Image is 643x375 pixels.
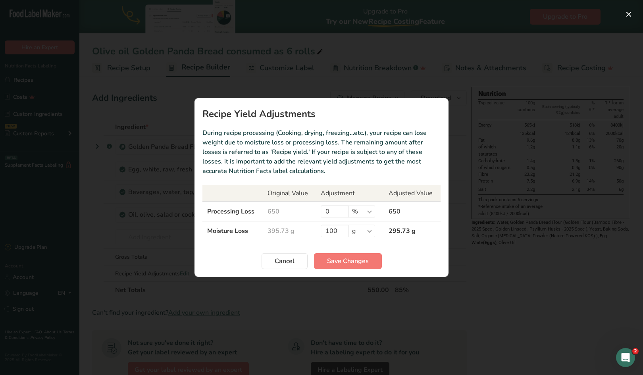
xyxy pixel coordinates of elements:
th: Adjustment [316,185,384,202]
td: Moisture Loss [202,221,263,241]
td: 395.73 g [263,221,316,241]
iframe: Intercom live chat [616,348,635,367]
td: Processing Loss [202,202,263,221]
span: Cancel [275,256,295,266]
p: During recipe processing (Cooking, drying, freezing…etc.), your recipe can lose weight due to moi... [202,128,441,176]
span: Save Changes [327,256,369,266]
th: Adjusted Value [384,185,441,202]
td: 650 [384,202,441,221]
button: Cancel [262,253,308,269]
h1: Recipe Yield Adjustments [202,109,441,119]
button: Save Changes [314,253,382,269]
td: 295.73 g [384,221,441,241]
td: 650 [263,202,316,221]
th: Original Value [263,185,316,202]
span: 2 [632,348,639,354]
